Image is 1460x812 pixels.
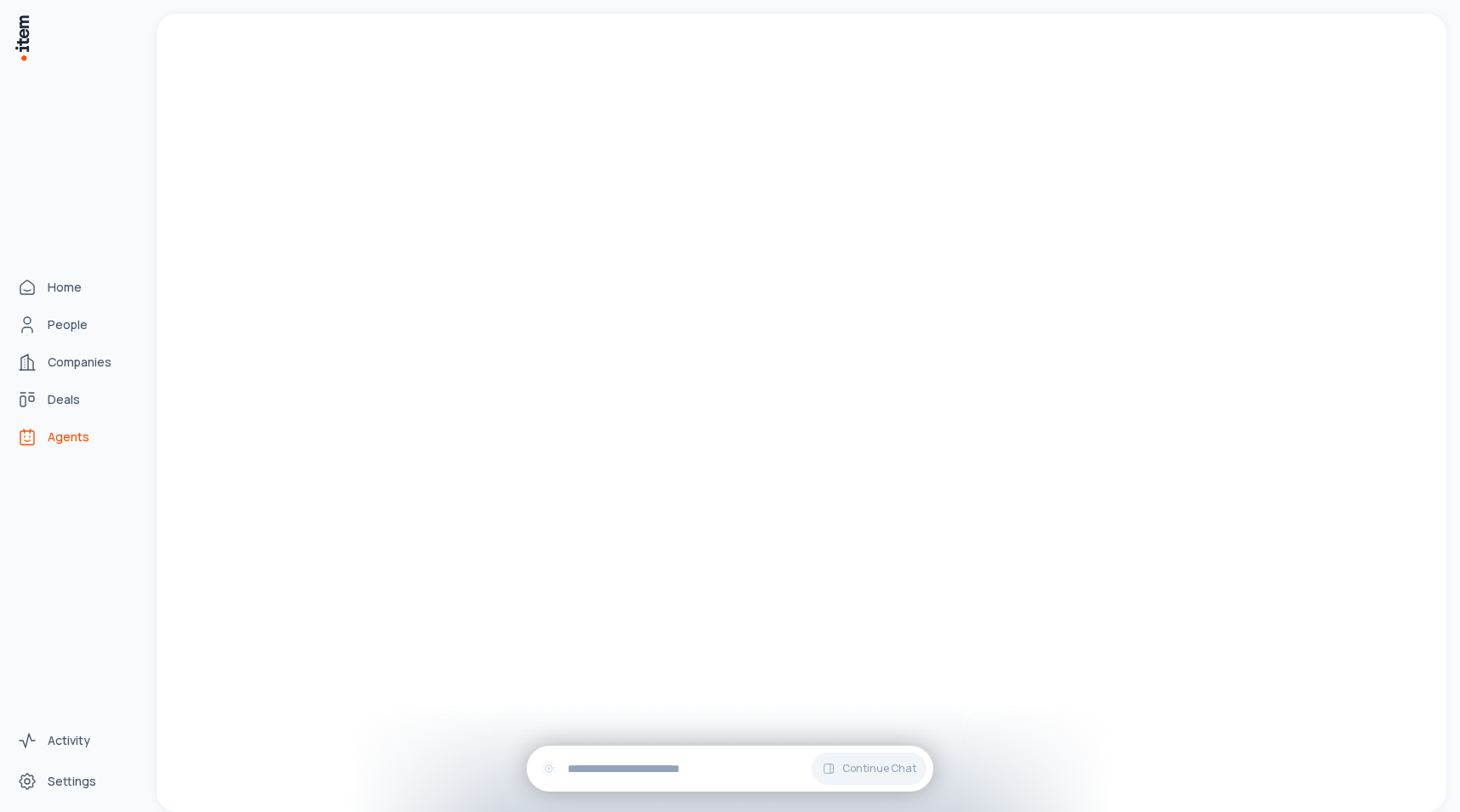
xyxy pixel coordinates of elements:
img: Item Brain Logo [14,14,31,62]
a: Agents [10,420,140,454]
span: Settings [48,773,96,790]
span: Companies [48,354,111,371]
a: Settings [10,764,140,798]
span: Activity [48,732,90,749]
span: Agents [48,429,89,446]
a: Activity [10,724,140,758]
a: Home [10,270,140,304]
a: Companies [10,345,140,379]
a: Deals [10,383,140,417]
span: Continue Chat [842,762,916,775]
div: Continue Chat [527,746,933,792]
span: Deals [48,391,80,408]
span: People [48,316,88,333]
a: People [10,308,140,342]
button: Continue Chat [812,752,927,785]
span: Home [48,279,82,296]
